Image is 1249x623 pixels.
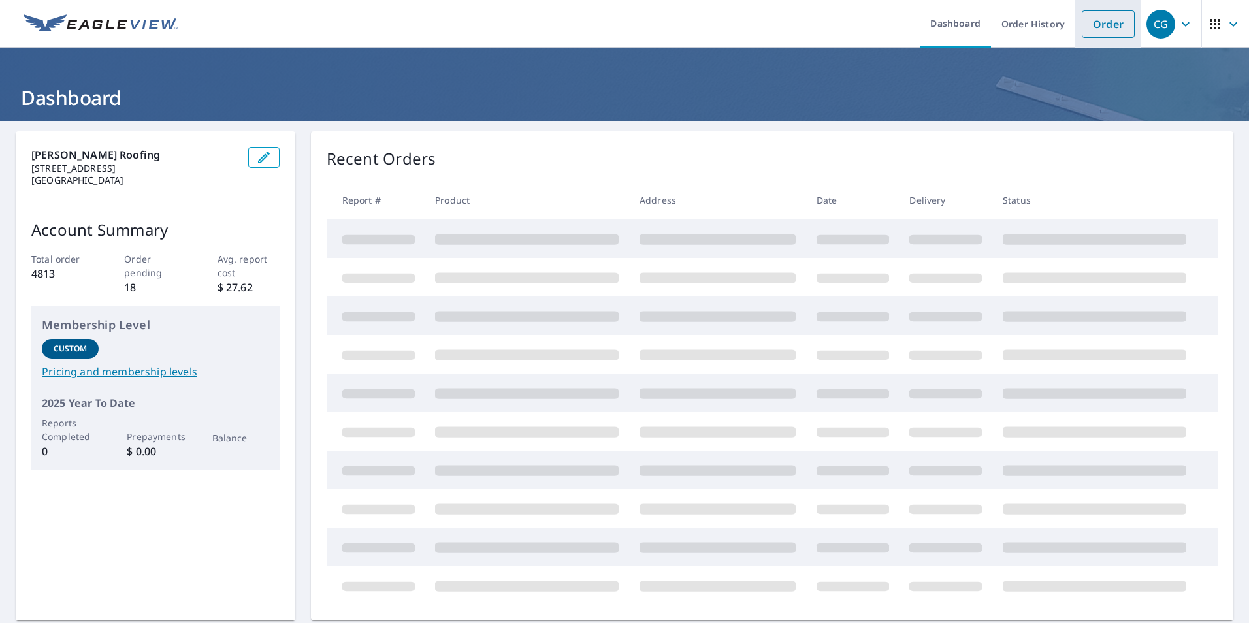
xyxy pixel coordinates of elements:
div: CG [1146,10,1175,39]
th: Delivery [899,181,992,219]
p: Custom [54,343,88,355]
p: Membership Level [42,316,269,334]
p: 0 [42,443,99,459]
p: [GEOGRAPHIC_DATA] [31,174,238,186]
p: Total order [31,252,93,266]
p: Recent Orders [327,147,436,170]
p: Reports Completed [42,416,99,443]
p: [STREET_ADDRESS] [31,163,238,174]
p: 2025 Year To Date [42,395,269,411]
p: [PERSON_NAME] Roofing [31,147,238,163]
p: 18 [124,280,186,295]
p: $ 0.00 [127,443,184,459]
th: Status [992,181,1197,219]
a: Pricing and membership levels [42,364,269,379]
p: Prepayments [127,430,184,443]
th: Date [806,181,900,219]
p: Avg. report cost [218,252,280,280]
img: EV Logo [24,14,178,34]
th: Report # [327,181,425,219]
th: Address [629,181,806,219]
p: 4813 [31,266,93,281]
h1: Dashboard [16,84,1233,111]
th: Product [425,181,629,219]
a: Order [1082,10,1135,38]
p: $ 27.62 [218,280,280,295]
p: Balance [212,431,269,445]
p: Account Summary [31,218,280,242]
p: Order pending [124,252,186,280]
